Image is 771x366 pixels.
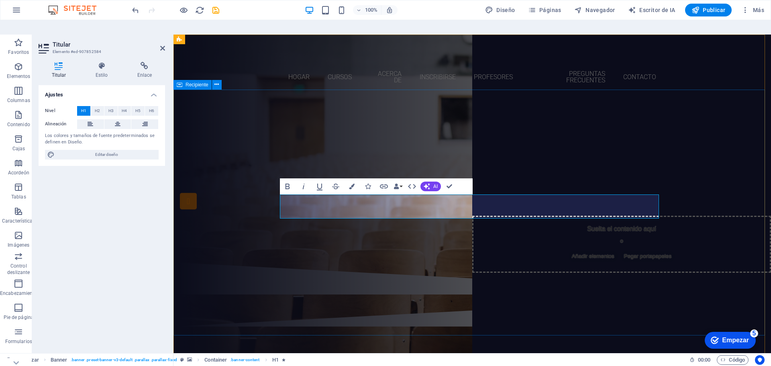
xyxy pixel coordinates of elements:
button: deshacer [131,5,140,15]
font: 5 [62,2,65,9]
button: H5 [131,106,145,116]
font: 100% [365,7,377,13]
button: Páginas [525,4,565,16]
button: AI [420,182,441,191]
button: H2 [91,106,104,116]
button: Navegador [571,4,618,16]
font: H6 [149,108,154,113]
button: Editar diseño [45,150,159,159]
font: Estilo [96,72,108,78]
span: Click to select. Double-click to edit [272,355,279,365]
font: Características [2,218,35,224]
font: H4 [122,108,127,113]
button: Enlace [376,178,392,194]
font: Navegador [585,7,615,13]
i: Al cambiar el tamaño, se ajusta automáticamente el nivel de zoom para adaptarse al dispositivo el... [386,6,393,14]
i: Recargar página [195,6,204,15]
button: recargar [195,5,204,15]
font: Columnas [7,98,30,103]
button: Diseño [482,4,518,16]
button: ahorrar [211,5,220,15]
font: Más [753,7,764,13]
button: Tachado [328,178,343,194]
font: Formularios [5,339,32,344]
button: H4 [118,106,131,116]
font: Cajas [12,146,25,151]
button: H6 [145,106,158,116]
button: Código [717,355,749,365]
font: Editar diseño [95,152,118,157]
font: Publicar [703,7,725,13]
button: Confirmar (Ctrl+⏎) [442,178,457,194]
font: Recipiente [186,82,208,88]
font: Comenzar [15,357,39,363]
button: H3 [104,106,118,116]
i: This element is a customizable preset [180,358,184,362]
button: Escritor de IA [625,4,679,16]
font: Nivel [45,108,55,113]
button: Iconos [360,178,375,194]
h6: Tiempo de sesión [689,355,711,365]
font: Código [729,357,745,363]
font: Contenido [7,122,30,127]
button: Centrados en el usuario [755,355,765,365]
span: . banner-content [230,355,259,365]
button: Haga clic aquí para salir del modo de vista previa y continuar editando [179,5,188,15]
font: Escritor de IA [639,7,675,13]
font: Favoritos [8,49,29,55]
font: Páginas [539,7,561,13]
i: Element contains an animation [282,358,286,362]
button: Bandera [344,178,359,194]
font: Tablas [11,194,26,200]
font: H1 [81,108,86,113]
button: Publicar [685,4,732,16]
button: Subrayar (Ctrl+U) [312,178,327,194]
font: Enlace [137,72,152,78]
font: Titular [53,41,70,48]
button: 100% [353,5,381,15]
span: . banner .preset-banner-v3-default .parallax .parallax-fixed [71,355,177,365]
a: Haga clic para cancelar la selección. Haga doble clic para abrir Páginas. [6,355,39,365]
font: Ajustes [45,92,63,98]
i: This element contains a background [187,358,192,362]
div: Empezar Quedan 5 elementos, 0 % completado [14,4,65,21]
i: Guardar (Ctrl+S) [211,6,220,15]
font: H3 [108,108,114,113]
button: Enlaces de datos [392,178,404,194]
div: Diseño (Ctrl+Alt+Y) [482,4,518,16]
font: Control deslizante [7,263,30,275]
img: Logotipo del editor [46,5,106,15]
font: AI [433,184,438,189]
span: Click to select. Double-click to edit [204,355,227,365]
button: H1 [77,106,90,116]
i: Undo: Change menu items (Ctrl+Z) [131,6,140,15]
button: Más [738,4,767,16]
font: Empezar [31,9,58,16]
font: 00:00 [698,357,710,363]
font: Elemento #ed-907852584 [53,49,101,54]
font: Diseño [496,7,515,13]
font: Los colores y tamaños de fuente predeterminados se definen en Diseño. [45,133,155,145]
font: Acordeón [8,170,29,176]
button: HTML [404,178,420,194]
font: Elementos [7,74,30,79]
font: Alineación [45,121,66,127]
font: Imágenes [8,242,29,248]
font: H5 [135,108,141,113]
button: Negrita (Ctrl+B) [280,178,295,194]
font: Pie de página [4,315,34,320]
font: Titular [52,72,66,78]
button: Cursiva (Ctrl+I) [296,178,311,194]
font: H2 [95,108,100,113]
